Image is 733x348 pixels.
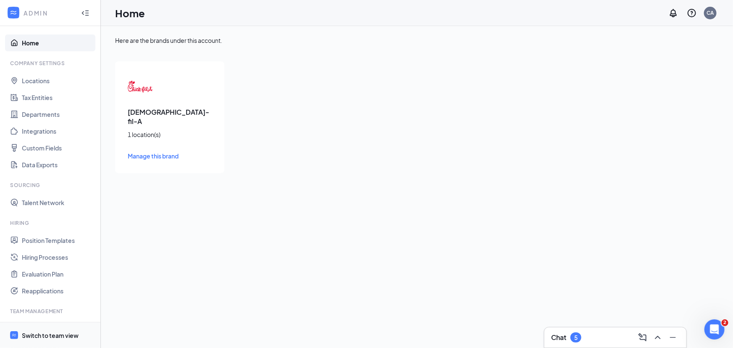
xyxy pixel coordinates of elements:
div: 5 [574,334,578,341]
div: Company Settings [10,60,92,67]
svg: QuestionInfo [687,8,697,18]
a: Departments [22,106,94,123]
svg: ChevronUp [653,332,663,343]
iframe: Intercom live chat [704,319,725,340]
div: Switch to team view [22,331,79,340]
button: ComposeMessage [636,331,649,344]
span: Manage this brand [128,152,179,160]
a: Locations [22,72,94,89]
h3: [DEMOGRAPHIC_DATA]-fil-A [128,108,212,126]
svg: WorkstreamLogo [9,8,18,17]
a: Integrations [22,123,94,140]
a: Home [22,34,94,51]
h3: Chat [551,333,566,342]
svg: ComposeMessage [638,332,648,343]
a: Position Templates [22,232,94,249]
svg: Minimize [668,332,678,343]
a: Manage this brand [128,151,212,161]
div: Sourcing [10,182,92,189]
svg: Notifications [668,8,678,18]
div: Hiring [10,219,92,227]
a: Data Exports [22,156,94,173]
a: Evaluation Plan [22,266,94,282]
svg: Collapse [81,9,89,17]
a: Talent Network [22,194,94,211]
div: Here are the brands under this account. [115,36,719,45]
button: Minimize [666,331,680,344]
div: ADMIN [24,9,74,17]
div: CA [707,9,714,16]
div: Team Management [10,308,92,315]
a: Reapplications [22,282,94,299]
h1: Home [115,6,145,20]
a: Custom Fields [22,140,94,156]
button: ChevronUp [651,331,665,344]
span: 2 [722,319,728,326]
a: Tax Entities [22,89,94,106]
a: Hiring Processes [22,249,94,266]
svg: WorkstreamLogo [11,332,17,338]
div: 1 location(s) [128,130,212,139]
img: Chick-fil-A logo [128,74,153,99]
